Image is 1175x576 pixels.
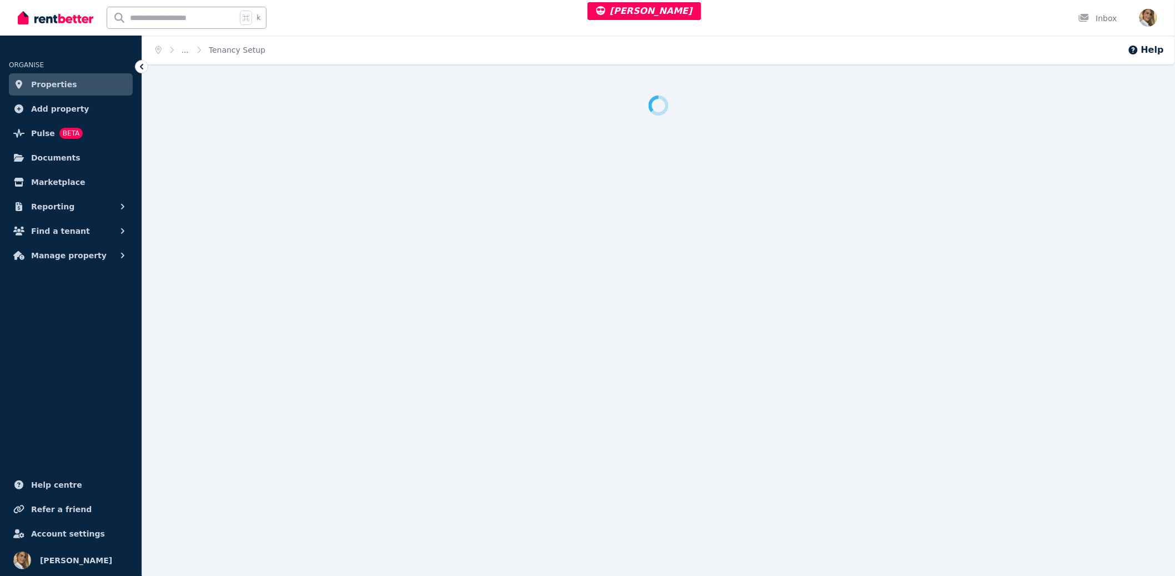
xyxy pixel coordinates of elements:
[9,98,133,120] a: Add property
[31,200,74,213] span: Reporting
[9,220,133,242] button: Find a tenant
[182,46,189,54] a: ...
[1128,43,1164,57] button: Help
[40,554,112,567] span: [PERSON_NAME]
[9,523,133,545] a: Account settings
[209,44,265,56] span: Tenancy Setup
[31,527,105,540] span: Account settings
[9,73,133,96] a: Properties
[257,13,260,22] span: k
[59,128,83,139] span: BETA
[31,151,81,164] span: Documents
[1078,13,1117,24] div: Inbox
[142,36,279,64] nav: Breadcrumb
[18,9,93,26] img: RentBetter
[1139,9,1157,27] img: Jodie Cartmer
[9,244,133,267] button: Manage property
[13,552,31,569] img: Jodie Cartmer
[9,171,133,193] a: Marketplace
[31,478,82,492] span: Help centre
[596,6,692,16] span: [PERSON_NAME]
[31,102,89,116] span: Add property
[9,61,44,69] span: ORGANISE
[9,498,133,520] a: Refer a friend
[31,503,92,516] span: Refer a friend
[31,224,90,238] span: Find a tenant
[9,474,133,496] a: Help centre
[31,249,107,262] span: Manage property
[31,78,77,91] span: Properties
[9,147,133,169] a: Documents
[31,176,85,189] span: Marketplace
[9,122,133,144] a: PulseBETA
[9,196,133,218] button: Reporting
[31,127,55,140] span: Pulse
